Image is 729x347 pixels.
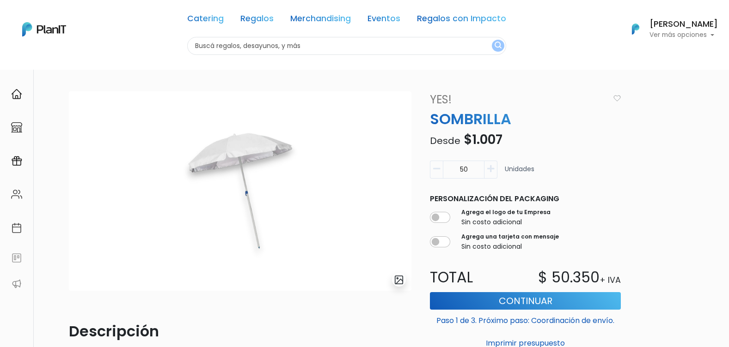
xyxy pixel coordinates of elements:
button: PlanIt Logo [PERSON_NAME] Ver más opciones [620,17,718,41]
p: SOMBRILLA [424,108,626,130]
p: Total [424,266,526,288]
img: partners-52edf745621dab592f3b2c58e3bca9d71375a7ef29c3b500c9f145b62cc070d4.svg [11,278,22,289]
a: Regalos [240,15,274,26]
p: Sin costo adicional [461,217,551,227]
img: PlanIt Logo [625,19,646,39]
p: $ 50.350 [538,266,600,288]
a: Catering [187,15,224,26]
p: Paso 1 de 3. Próximo paso: Coordinación de envío. [430,311,621,326]
p: Sin costo adicional [461,242,559,251]
a: Regalos con Impacto [417,15,506,26]
p: + IVA [600,274,621,286]
button: Continuar [430,292,621,310]
label: Agrega una tarjeta con mensaje [461,233,559,241]
a: Eventos [368,15,400,26]
img: feedback-78b5a0c8f98aac82b08bfc38622c3050aee476f2c9584af64705fc4e61158814.svg [11,252,22,263]
span: Desde [430,134,460,147]
img: search_button-432b6d5273f82d61273b3651a40e1bd1b912527efae98b1b7a1b2c0702e16a8d.svg [495,42,502,50]
img: people-662611757002400ad9ed0e3c099ab2801c6687ba6c219adb57efc949bc21e19d.svg [11,189,22,200]
a: Merchandising [290,15,351,26]
p: Descripción [69,320,411,342]
input: Buscá regalos, desayunos, y más [187,37,506,55]
p: Personalización del packaging [430,193,621,204]
a: Yes! [424,91,610,108]
img: 2000___2000-Photoroom__21_.jpg [69,91,411,291]
label: Agrega el logo de tu Empresa [461,208,551,216]
img: marketplace-4ceaa7011d94191e9ded77b95e3339b90024bf715f7c57f8cf31f2d8c509eaba.svg [11,122,22,133]
img: campaigns-02234683943229c281be62815700db0a1741e53638e28bf9629b52c665b00959.svg [11,156,22,167]
img: PlanIt Logo [22,22,66,36]
img: calendar-87d922413cdce8b2cf7b7f5f62616a5cf9e4887200fb71536465627b3292af00.svg [11,222,22,233]
img: home-e721727adea9d79c4d83392d1f703f7f8bce08238fde08b1acbfd93340b81755.svg [11,89,22,100]
p: Ver más opciones [649,32,718,38]
h6: [PERSON_NAME] [649,20,718,29]
p: Unidades [505,164,534,182]
img: gallery-light [394,275,404,285]
img: heart_icon [613,95,621,102]
span: $1.007 [464,131,502,149]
